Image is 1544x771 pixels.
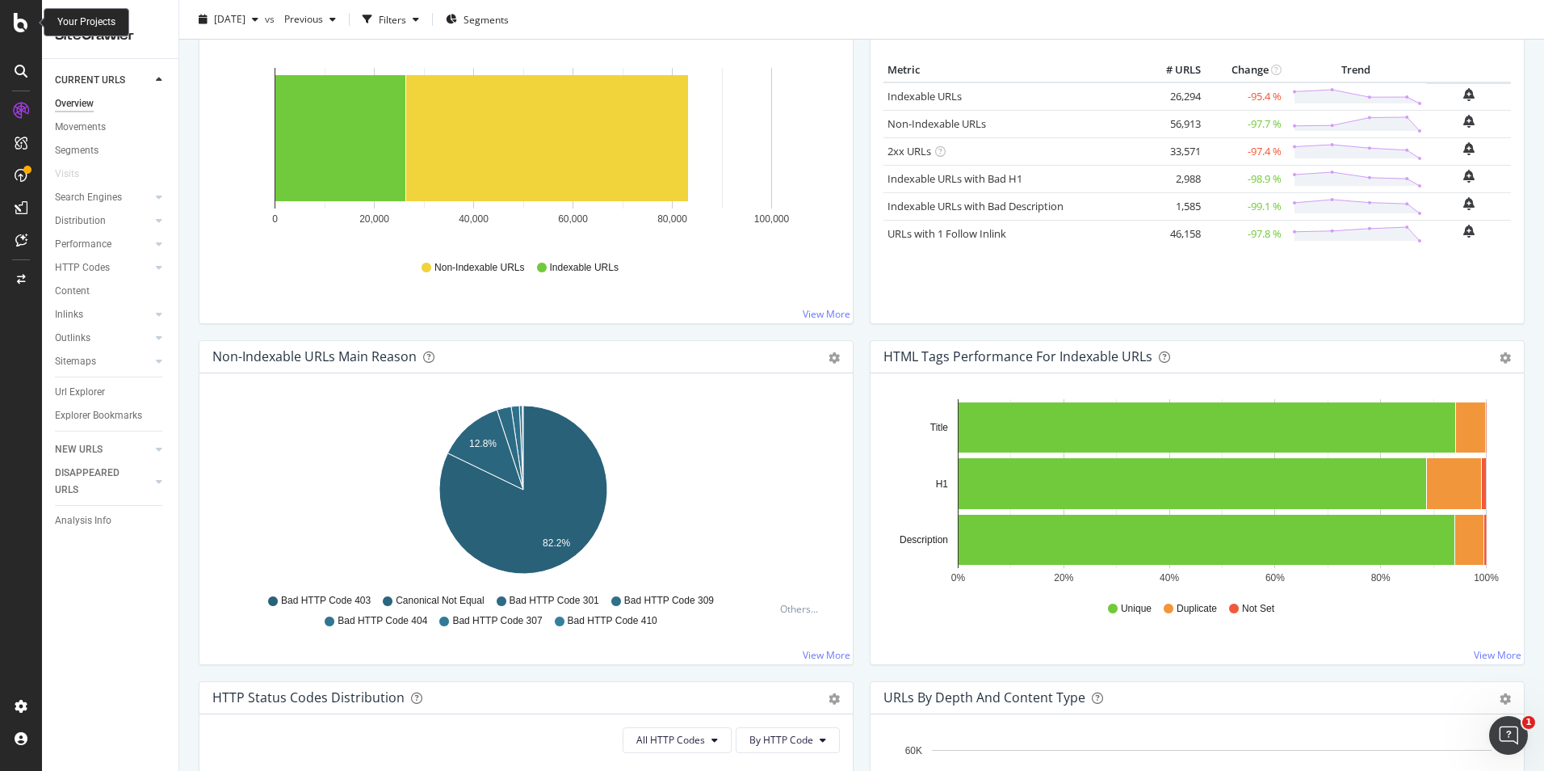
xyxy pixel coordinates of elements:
[1463,197,1475,210] div: bell-plus
[55,283,167,300] a: Content
[55,441,103,458] div: NEW URLS
[887,226,1006,241] a: URLs with 1 Follow Inlink
[1463,88,1475,101] div: bell-plus
[1265,572,1285,584] text: 60%
[936,478,949,490] text: H1
[1054,572,1073,584] text: 20%
[1205,192,1286,220] td: -99.1 %
[1121,602,1152,616] span: Unique
[55,465,151,499] a: DISAPPEARED URLS
[1463,170,1475,183] div: bell-plus
[1205,82,1286,111] td: -95.4 %
[55,407,142,424] div: Explorer Bookmarks
[657,213,687,225] text: 80,000
[1140,220,1205,247] td: 46,158
[900,534,948,546] text: Description
[1463,225,1475,238] div: bell-plus
[452,614,542,628] span: Bad HTTP Code 307
[1522,716,1535,729] span: 1
[887,144,931,158] a: 2xx URLs
[887,199,1064,213] a: Indexable URLs with Bad Description
[951,572,966,584] text: 0%
[887,116,986,131] a: Non-Indexable URLs
[55,283,90,300] div: Content
[623,727,732,753] button: All HTTP Codes
[1205,137,1286,165] td: -97.4 %
[1140,58,1205,82] th: # URLS
[1205,220,1286,247] td: -97.8 %
[212,348,417,364] div: Non-Indexable URLs Main Reason
[55,259,151,276] a: HTTP Codes
[803,307,850,321] a: View More
[55,512,111,529] div: Analysis Info
[278,12,323,26] span: Previous
[55,119,106,136] div: Movements
[459,213,489,225] text: 40,000
[1205,58,1286,82] th: Change
[57,15,115,29] div: Your Projects
[1140,137,1205,165] td: 33,571
[55,189,151,206] a: Search Engines
[1474,572,1499,584] text: 100%
[212,58,834,246] svg: A chart.
[396,594,484,608] span: Canonical Not Equal
[1242,602,1274,616] span: Not Set
[754,213,790,225] text: 100,000
[636,733,705,747] span: All HTTP Codes
[356,6,426,32] button: Filters
[55,259,110,276] div: HTTP Codes
[55,95,167,112] a: Overview
[55,306,83,323] div: Inlinks
[1286,58,1426,82] th: Trend
[510,594,599,608] span: Bad HTTP Code 301
[55,236,151,253] a: Performance
[55,384,167,401] a: Url Explorer
[1489,716,1528,755] iframe: Intercom live chat
[1177,602,1217,616] span: Duplicate
[55,142,167,159] a: Segments
[55,236,111,253] div: Performance
[883,399,1505,587] svg: A chart.
[55,306,151,323] a: Inlinks
[749,733,813,747] span: By HTTP Code
[883,689,1085,706] div: URLs by Depth and Content Type
[736,727,840,753] button: By HTTP Code
[550,261,619,275] span: Indexable URLs
[1500,693,1511,705] div: gear
[192,6,265,32] button: [DATE]
[887,89,962,103] a: Indexable URLs
[55,189,122,206] div: Search Engines
[930,422,949,433] text: Title
[55,213,151,230] a: Distribution
[55,330,90,347] div: Outlinks
[543,537,570,549] text: 82.2%
[439,6,515,32] button: Segments
[1463,142,1475,155] div: bell-plus
[1500,352,1511,364] div: gear
[55,166,95,183] a: Visits
[55,441,151,458] a: NEW URLS
[883,348,1152,364] div: HTML Tags Performance for Indexable URLs
[212,689,405,706] div: HTTP Status Codes Distribution
[1463,115,1475,128] div: bell-plus
[379,12,406,26] div: Filters
[55,166,79,183] div: Visits
[883,58,1140,82] th: Metric
[1140,82,1205,111] td: 26,294
[1205,110,1286,137] td: -97.7 %
[1160,572,1179,584] text: 40%
[265,12,278,26] span: vs
[55,213,106,230] div: Distribution
[55,353,96,370] div: Sitemaps
[1140,165,1205,192] td: 2,988
[469,438,497,449] text: 12.8%
[624,594,714,608] span: Bad HTTP Code 309
[55,119,167,136] a: Movements
[55,353,151,370] a: Sitemaps
[55,465,136,499] div: DISAPPEARED URLS
[1205,165,1286,192] td: -98.9 %
[55,72,151,89] a: CURRENT URLS
[214,12,245,26] span: 2025 Sep. 4th
[55,95,94,112] div: Overview
[55,72,125,89] div: CURRENT URLS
